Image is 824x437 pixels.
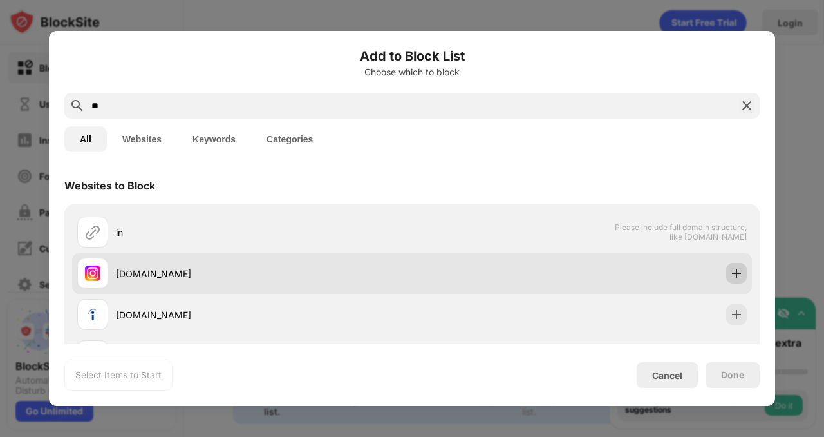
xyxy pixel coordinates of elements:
div: Cancel [652,370,682,381]
div: [DOMAIN_NAME] [116,308,412,322]
div: Websites to Block [64,179,155,192]
div: in [116,226,412,239]
button: Categories [251,126,328,152]
div: [DOMAIN_NAME] [116,267,412,280]
div: Choose which to block [64,67,760,77]
h6: Add to Block List [64,46,760,66]
span: Please include full domain structure, like [DOMAIN_NAME] [614,222,747,242]
img: search.svg [70,98,85,113]
button: Websites [107,126,177,152]
button: All [64,126,107,152]
div: Select Items to Start [75,369,162,382]
img: url.svg [85,224,100,240]
button: Keywords [177,126,251,152]
div: Done [721,370,744,380]
img: favicons [85,307,100,322]
img: search-close [739,98,754,113]
img: favicons [85,266,100,281]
